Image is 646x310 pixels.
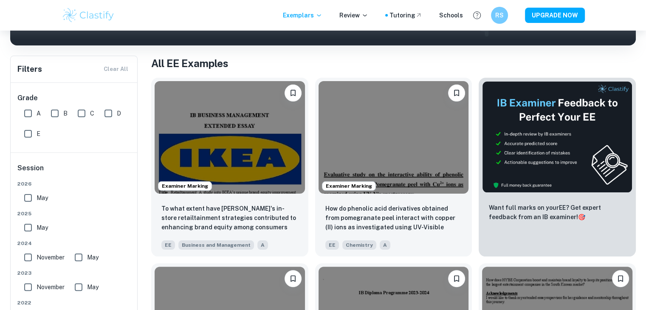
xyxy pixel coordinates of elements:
[578,214,585,220] span: 🎯
[87,253,99,262] span: May
[17,163,131,180] h6: Session
[315,78,472,256] a: Examiner MarkingBookmarkHow do phenolic acid derivatives obtained from pomegranate peel interact ...
[17,93,131,103] h6: Grade
[285,85,302,101] button: Bookmark
[17,269,131,277] span: 2023
[479,78,636,256] a: ThumbnailWant full marks on yourEE? Get expert feedback from an IB examiner!
[342,240,376,250] span: Chemistry
[161,240,175,250] span: EE
[470,8,484,23] button: Help and Feedback
[155,81,305,194] img: Business and Management EE example thumbnail: To what extent have IKEA's in-store reta
[37,253,65,262] span: November
[151,78,308,256] a: Examiner MarkingBookmarkTo what extent have IKEA's in-store retailtainment strategies contributed...
[439,11,463,20] a: Schools
[62,7,116,24] img: Clastify logo
[389,11,422,20] a: Tutoring
[117,109,121,118] span: D
[339,11,368,20] p: Review
[325,240,339,250] span: EE
[178,240,254,250] span: Business and Management
[257,240,268,250] span: A
[63,109,68,118] span: B
[17,63,42,75] h6: Filters
[491,7,508,24] button: RS
[37,193,48,203] span: May
[380,240,390,250] span: A
[37,282,65,292] span: November
[612,270,629,287] button: Bookmark
[37,129,40,138] span: E
[17,180,131,188] span: 2026
[494,11,504,20] h6: RS
[17,210,131,217] span: 2025
[151,56,636,71] h1: All EE Examples
[17,240,131,247] span: 2024
[448,270,465,287] button: Bookmark
[161,204,298,233] p: To what extent have IKEA's in-store retailtainment strategies contributed to enhancing brand equi...
[489,203,626,222] p: Want full marks on your EE ? Get expert feedback from an IB examiner!
[17,299,131,307] span: 2022
[90,109,94,118] span: C
[322,182,375,190] span: Examiner Marking
[448,85,465,101] button: Bookmark
[87,282,99,292] span: May
[158,182,212,190] span: Examiner Marking
[525,8,585,23] button: UPGRADE NOW
[325,204,462,233] p: How do phenolic acid derivatives obtained from pomegranate peel interact with copper (II) ions as...
[319,81,469,194] img: Chemistry EE example thumbnail: How do phenolic acid derivatives obtaine
[283,11,322,20] p: Exemplars
[37,109,41,118] span: A
[482,81,632,193] img: Thumbnail
[37,223,48,232] span: May
[285,270,302,287] button: Bookmark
